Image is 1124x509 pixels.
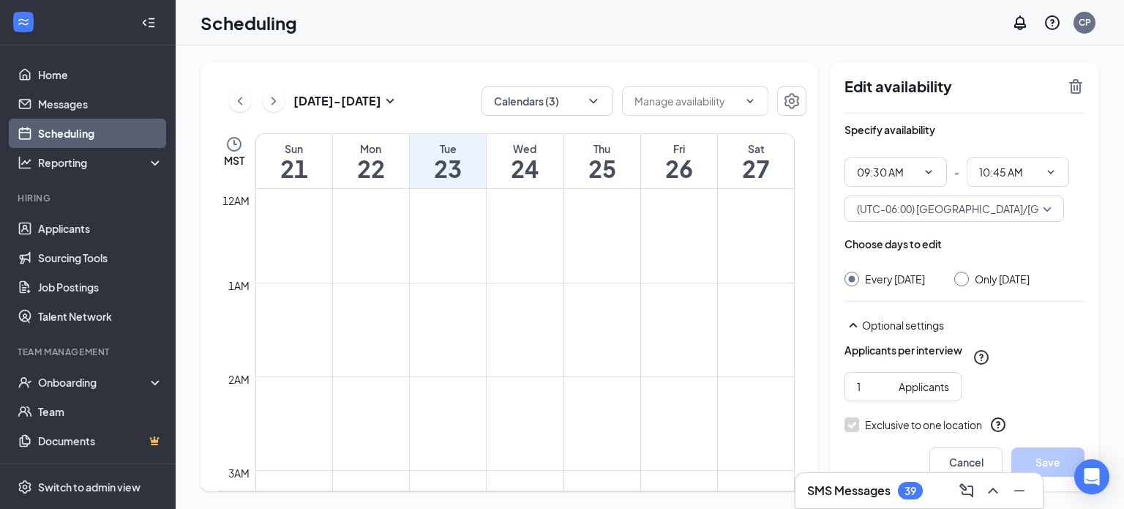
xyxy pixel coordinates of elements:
[865,272,925,286] div: Every [DATE]
[18,346,160,358] div: Team Management
[333,141,409,156] div: Mon
[899,379,949,395] div: Applicants
[975,272,1030,286] div: Only [DATE]
[641,134,717,188] a: September 26, 2025
[141,15,156,30] svg: Collapse
[225,465,252,481] div: 3am
[1067,78,1084,95] svg: TrashOutline
[807,483,891,499] h3: SMS Messages
[718,134,794,188] a: September 27, 2025
[229,90,251,112] button: ChevronLeft
[18,192,160,204] div: Hiring
[38,480,140,494] div: Switch to admin view
[981,479,1005,502] button: ChevronUp
[564,156,640,181] h1: 25
[564,134,640,188] a: September 25, 2025
[38,89,163,119] a: Messages
[224,153,244,168] span: MST
[233,92,247,110] svg: ChevronLeft
[38,456,163,485] a: SurveysCrown
[333,134,409,188] a: September 22, 2025
[38,272,163,302] a: Job Postings
[263,90,285,112] button: ChevronRight
[923,166,934,178] svg: ChevronDown
[266,92,281,110] svg: ChevronRight
[487,141,563,156] div: Wed
[1011,447,1084,477] button: Save
[18,480,32,494] svg: Settings
[904,485,916,497] div: 39
[1044,14,1061,31] svg: QuestionInfo
[16,15,31,29] svg: WorkstreamLogo
[38,426,163,456] a: DocumentsCrown
[38,302,163,331] a: Talent Network
[718,141,794,156] div: Sat
[333,156,409,181] h1: 22
[1045,166,1057,178] svg: ChevronDown
[744,95,756,107] svg: ChevronDown
[1079,16,1091,29] div: CP
[38,214,163,243] a: Applicants
[225,135,243,153] svg: Clock
[256,156,332,181] h1: 21
[564,141,640,156] div: Thu
[783,92,801,110] svg: Settings
[18,155,32,170] svg: Analysis
[201,10,297,35] h1: Scheduling
[38,243,163,272] a: Sourcing Tools
[487,134,563,188] a: September 24, 2025
[1011,14,1029,31] svg: Notifications
[777,86,806,116] button: Settings
[225,371,252,387] div: 2am
[410,141,486,156] div: Tue
[586,94,601,108] svg: ChevronDown
[718,156,794,181] h1: 27
[38,60,163,89] a: Home
[225,278,252,294] div: 1am
[844,316,862,334] svg: SmallChevronUp
[1011,482,1028,499] svg: Minimize
[293,93,381,109] h3: [DATE] - [DATE]
[844,316,1084,334] div: Optional settings
[1008,479,1031,502] button: Minimize
[38,397,163,426] a: Team
[641,141,717,156] div: Fri
[865,417,982,432] div: Exclusive to one location
[487,156,563,181] h1: 24
[410,134,486,188] a: September 23, 2025
[641,156,717,181] h1: 26
[256,134,332,188] a: September 21, 2025
[984,482,1002,499] svg: ChevronUp
[482,86,613,116] button: Calendars (3)ChevronDown
[989,416,1007,434] svg: QuestionInfo
[862,318,1084,332] div: Optional settings
[844,343,962,357] div: Applicants per interview
[958,482,975,499] svg: ComposeMessage
[844,157,1084,187] div: -
[973,349,990,366] svg: QuestionInfo
[955,479,978,502] button: ComposeMessage
[381,92,399,110] svg: SmallChevronDown
[256,141,332,156] div: Sun
[38,155,164,170] div: Reporting
[844,78,1058,95] h2: Edit availability
[18,375,32,390] svg: UserCheck
[929,447,1003,477] button: Cancel
[844,122,935,137] div: Specify availability
[220,193,252,209] div: 12am
[410,156,486,181] h1: 23
[38,375,151,390] div: Onboarding
[844,237,942,251] div: Choose days to edit
[634,93,738,109] input: Manage availability
[1074,459,1109,494] div: Open Intercom Messenger
[38,119,163,148] a: Scheduling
